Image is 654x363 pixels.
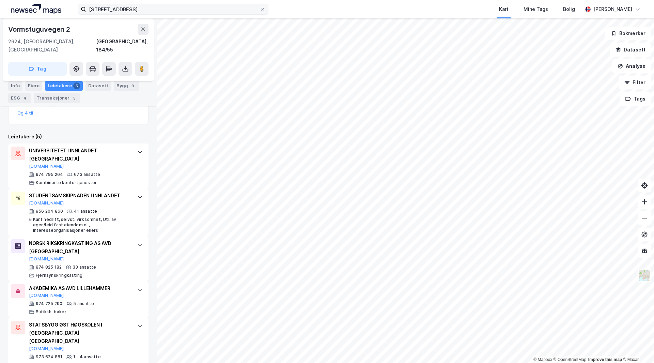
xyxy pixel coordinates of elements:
a: Improve this map [588,357,622,362]
a: Mapbox [533,357,552,362]
div: Vormstuguvegen 2 [8,24,72,35]
div: 9 [129,82,136,89]
div: 41 ansatte [74,209,97,214]
div: [PERSON_NAME] [593,5,632,13]
div: UNIVERSITETET I INNLANDET [GEOGRAPHIC_DATA] [29,147,130,163]
div: 974 795 264 [36,172,63,177]
div: STATSBYGG ØST HØGSKOLEN I [GEOGRAPHIC_DATA] [GEOGRAPHIC_DATA] [29,321,130,345]
div: AKADEMIKA AS AVD LILLEHAMMER [29,284,130,292]
div: STUDENTSAMSKIPNADEN I INNLANDET [29,192,130,200]
div: 5 [73,82,80,89]
div: Butikkh. bøker [36,309,66,315]
div: Kombinerte kontortjenester [36,180,97,185]
div: 974 725 290 [36,301,62,306]
div: Eiere [25,81,42,91]
div: Datasett [85,81,111,91]
img: Z [638,269,651,282]
div: Kart [499,5,509,13]
button: [DOMAIN_NAME] [29,200,64,206]
div: 1 - 4 ansatte [73,354,101,360]
div: 874 825 182 [36,264,62,270]
div: Leietakere (5) [8,133,149,141]
button: [DOMAIN_NAME] [29,293,64,298]
div: [GEOGRAPHIC_DATA], 184/55 [96,37,149,54]
div: 956 204 860 [36,209,63,214]
button: [DOMAIN_NAME] [29,346,64,351]
div: Bolig [563,5,575,13]
div: 3 [71,95,78,102]
button: Tag [8,62,67,76]
div: 673 ansatte [74,172,100,177]
div: 973 624 881 [36,354,62,360]
button: Datasett [610,43,651,57]
div: Kontrollprogram for chat [620,330,654,363]
div: Bygg [114,81,139,91]
button: Filter [619,76,651,89]
button: Og 4 til [17,110,33,116]
div: 4 [21,95,28,102]
div: Leietakere [45,81,83,91]
div: Fjernsynskringkasting [36,273,82,278]
button: Tags [620,92,651,106]
div: Transaksjoner [34,93,80,103]
button: [DOMAIN_NAME] [29,256,64,262]
div: 2624, [GEOGRAPHIC_DATA], [GEOGRAPHIC_DATA] [8,37,96,54]
button: Analyse [612,59,651,73]
button: [DOMAIN_NAME] [29,164,64,169]
div: Mine Tags [524,5,548,13]
iframe: Chat Widget [620,330,654,363]
input: Søk på adresse, matrikkel, gårdeiere, leietakere eller personer [86,4,260,14]
div: Kantinedrift, selvst. virksomhet, Utl. av egen/leid fast eiendom el., Interesseorganisasjoner ellers [33,217,131,233]
div: NORSK RIKSKRINGKASTING AS AVD [GEOGRAPHIC_DATA] [29,239,130,256]
div: ESG [8,93,31,103]
div: 33 ansatte [73,264,96,270]
a: OpenStreetMap [554,357,587,362]
button: Bokmerker [605,27,651,40]
div: 5 ansatte [73,301,94,306]
div: Info [8,81,22,91]
img: logo.a4113a55bc3d86da70a041830d287a7e.svg [11,4,61,14]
